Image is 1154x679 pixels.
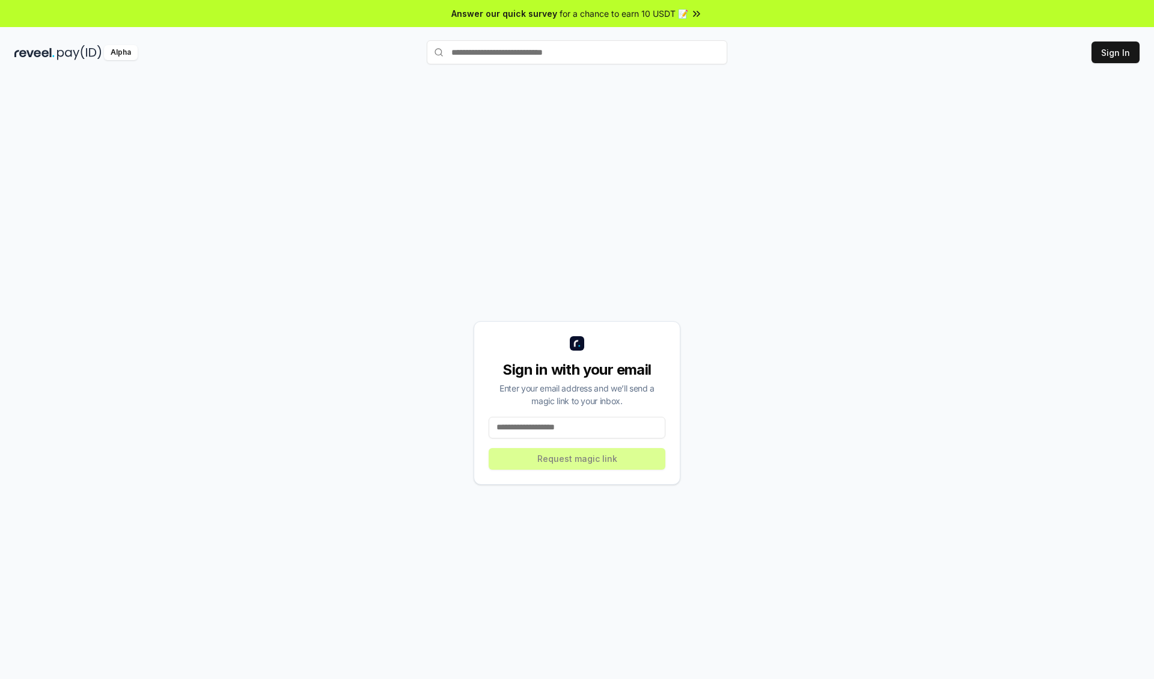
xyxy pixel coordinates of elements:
img: pay_id [57,45,102,60]
img: reveel_dark [14,45,55,60]
span: for a chance to earn 10 USDT 📝 [560,7,688,20]
img: logo_small [570,336,584,351]
div: Sign in with your email [489,360,665,379]
span: Answer our quick survey [451,7,557,20]
div: Alpha [104,45,138,60]
button: Sign In [1091,41,1140,63]
div: Enter your email address and we’ll send a magic link to your inbox. [489,382,665,407]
